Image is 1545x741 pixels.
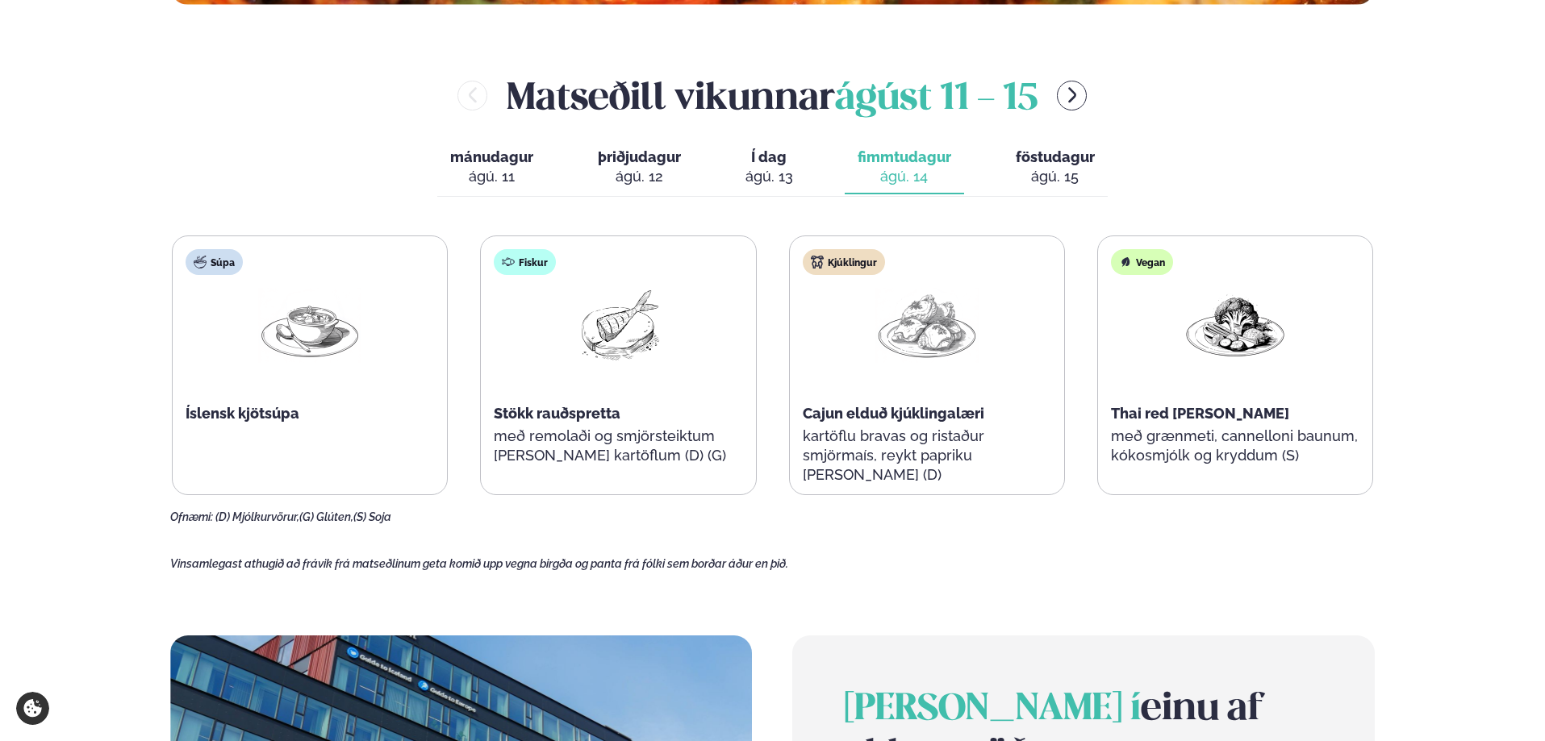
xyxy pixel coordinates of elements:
span: [PERSON_NAME] í [844,692,1141,727]
img: Chicken-thighs.png [875,288,979,363]
button: menu-btn-right [1057,81,1087,110]
span: Íslensk kjötsúpa [186,405,299,422]
button: Í dag ágú. 13 [733,141,806,194]
span: (G) Glúten, [299,510,353,523]
div: ágú. 11 [450,167,533,186]
span: ágúst 11 - 15 [835,81,1038,117]
a: Cookie settings [16,692,49,725]
button: föstudagur ágú. 15 [1003,141,1108,194]
span: Ofnæmi: [170,510,213,523]
button: þriðjudagur ágú. 12 [585,141,694,194]
span: Vinsamlegast athugið að frávik frá matseðlinum geta komið upp vegna birgða og panta frá fólki sem... [170,557,788,570]
p: með grænmeti, cannelloni baunum, kókosmjólk og kryddum (S) [1111,427,1359,465]
span: Thai red [PERSON_NAME] [1111,405,1289,422]
h2: Matseðill vikunnar [507,69,1038,122]
img: soup.svg [194,256,207,269]
button: fimmtudagur ágú. 14 [845,141,964,194]
span: (D) Mjólkurvörur, [215,510,299,523]
span: fimmtudagur [858,148,951,165]
div: Súpa [186,249,243,275]
span: Í dag [745,148,793,167]
img: chicken.svg [811,256,824,269]
div: ágú. 12 [598,167,681,186]
img: Vegan.png [1184,288,1287,363]
button: mánudagur ágú. 11 [437,141,546,194]
div: ágú. 15 [1016,167,1095,186]
p: með remolaði og smjörsteiktum [PERSON_NAME] kartöflum (D) (G) [494,427,742,465]
div: Kjúklingur [803,249,885,275]
img: Soup.png [258,288,361,363]
span: (S) Soja [353,510,391,523]
div: ágú. 14 [858,167,951,186]
img: Vegan.svg [1119,256,1132,269]
div: ágú. 13 [745,167,793,186]
img: Fish.png [566,288,670,363]
span: þriðjudagur [598,148,681,165]
span: mánudagur [450,148,533,165]
span: föstudagur [1016,148,1095,165]
button: menu-btn-left [457,81,487,110]
p: kartöflu bravas og ristaður smjörmaís, reykt papriku [PERSON_NAME] (D) [803,427,1051,485]
div: Fiskur [494,249,556,275]
div: Vegan [1111,249,1173,275]
span: Stökk rauðspretta [494,405,620,422]
img: fish.svg [502,256,515,269]
span: Cajun elduð kjúklingalæri [803,405,984,422]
